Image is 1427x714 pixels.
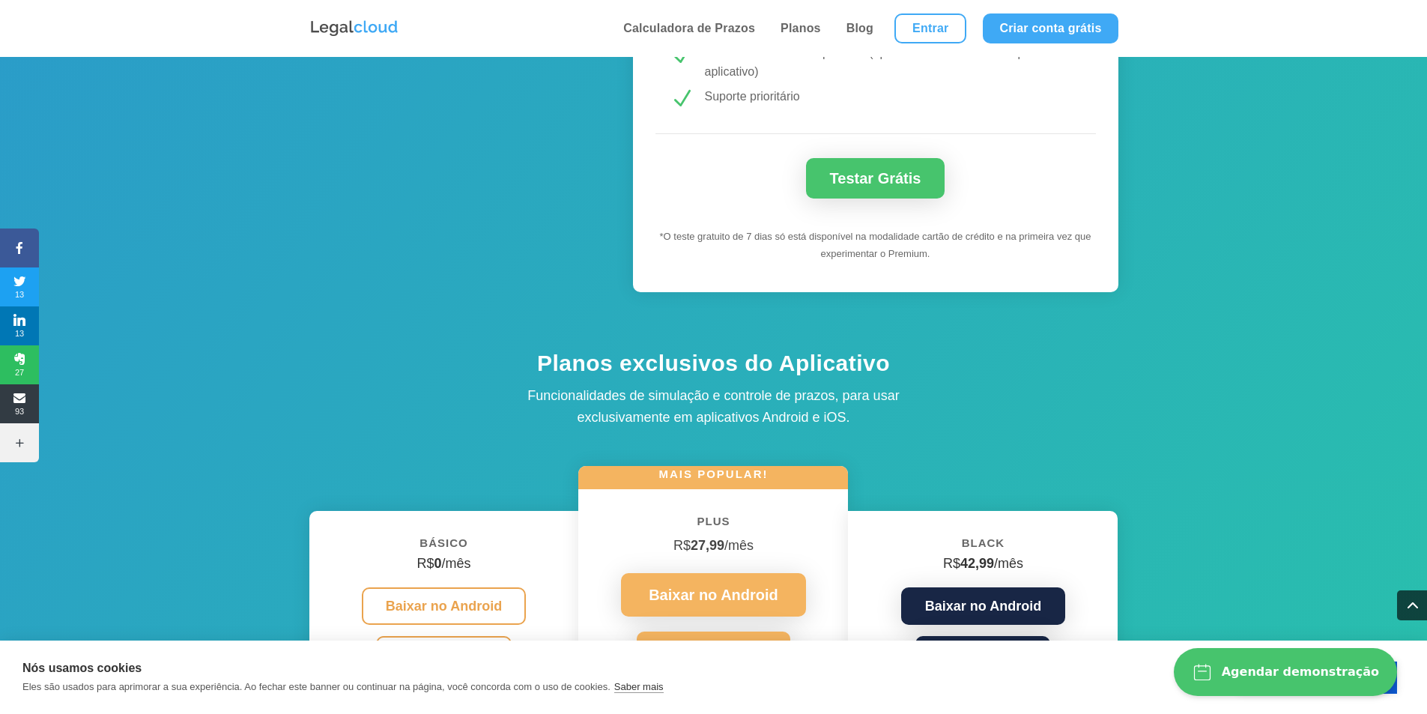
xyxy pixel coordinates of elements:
p: Suporte prioritário [705,87,1082,106]
h4: R$ /mês [870,556,1095,580]
h6: BÁSICO [332,533,557,560]
p: *O teste gratuito de 7 dias só está disponível na modalidade cartão de crédito e na primeira vez ... [659,229,1092,263]
a: Baixar no Android [901,587,1065,626]
span: R$ /mês [673,538,754,553]
strong: 0 [434,556,441,571]
strong: Nós usamos cookies [22,662,142,674]
a: Testar Grátis [806,158,945,199]
a: Baixar no iOS [637,632,790,675]
strong: 42,99 [960,556,994,571]
a: Baixar no iOs [915,636,1050,674]
a: Saber mais [614,681,664,693]
p: Acesso na web e no aplicativo (apenas funcionalidades disponíveis no aplicativo) [705,43,1082,82]
a: Baixar no iOs [376,636,511,674]
a: Baixar no Android [362,587,526,626]
a: Criar conta grátis [983,13,1118,43]
p: Funcionalidades de simulação e controle de prazos, para usar exclusivamente em aplicativos Androi... [489,385,939,429]
a: Baixar no Android [621,573,806,617]
h4: R$ /mês [332,556,557,580]
h4: Planos exclusivos do Aplicativo [452,348,976,385]
img: Logo da Legalcloud [309,19,399,38]
h6: MAIS POPULAR! [578,466,848,489]
h6: Black [870,533,1095,560]
strong: 27,99 [691,538,724,553]
span: N [670,87,694,111]
p: Eles são usados para aprimorar a sua experiência. Ao fechar este banner ou continuar na página, v... [22,681,611,692]
h6: PLUS [601,512,825,539]
a: Entrar [894,13,966,43]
